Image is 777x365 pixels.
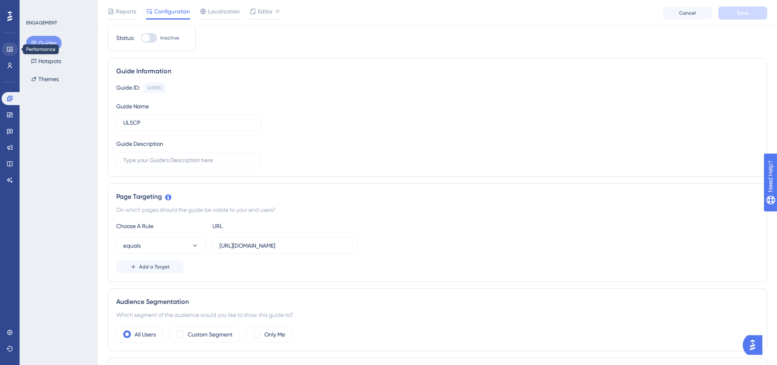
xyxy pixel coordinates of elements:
[26,54,66,68] button: Hotspots
[116,192,759,202] div: Page Targeting
[679,10,696,16] span: Cancel
[116,33,134,43] div: Status:
[135,330,156,339] label: All Users
[737,10,748,16] span: Save
[116,297,759,307] div: Audience Segmentation
[116,205,759,215] div: On which pages should the guide be visible to your end users?
[160,35,179,41] span: Inactive
[123,156,255,165] input: Type your Guide’s Description here
[147,85,162,91] div: 149990
[26,20,57,26] div: ENGAGEMENT
[26,72,64,86] button: Themes
[663,7,712,20] button: Cancel
[154,7,190,16] span: Configuration
[258,7,273,16] span: Editor
[116,260,184,273] button: Add a Target
[139,264,170,270] span: Add a Target
[116,101,149,111] div: Guide Name
[718,7,767,20] button: Save
[116,310,759,320] div: Which segment of the audience would you like to show this guide to?
[264,330,285,339] label: Only Me
[116,66,759,76] div: Guide Information
[219,241,351,250] input: yourwebsite.com/path
[188,330,232,339] label: Custom Segment
[123,118,255,127] input: Type your Guide’s Name here
[116,237,206,254] button: equals
[116,221,206,231] div: Choose A Rule
[743,333,767,357] iframe: UserGuiding AI Assistant Launcher
[116,83,140,93] div: Guide ID:
[208,7,240,16] span: Localization
[213,221,302,231] div: URL
[19,2,51,12] span: Need Help?
[123,241,141,251] span: equals
[26,36,62,51] button: Guides
[116,7,136,16] span: Reports
[116,139,163,149] div: Guide Description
